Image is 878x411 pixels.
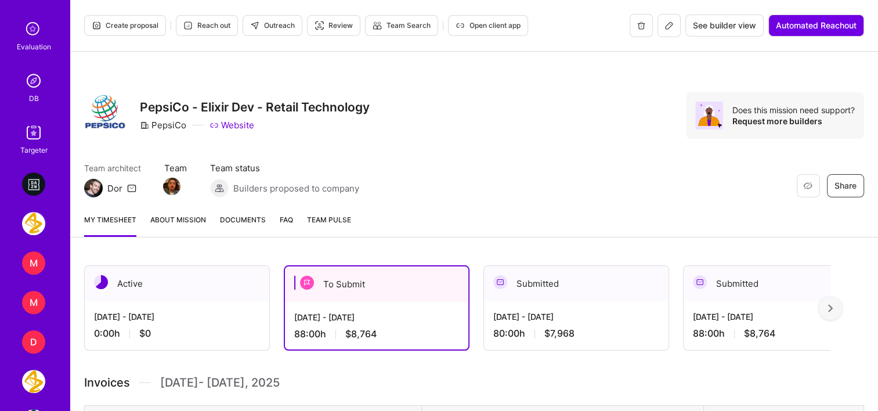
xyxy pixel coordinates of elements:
[20,144,48,156] div: Targeter
[139,327,151,340] span: $0
[250,20,295,31] span: Outreach
[732,116,855,127] div: Request more builders
[92,21,101,30] i: icon Proposal
[294,311,459,323] div: [DATE] - [DATE]
[22,172,45,196] img: DAZN: Video Engagement platform - developers
[695,102,723,129] img: Avatar
[828,304,833,312] img: right
[803,181,812,190] i: icon EyeClosed
[183,20,230,31] span: Reach out
[684,266,868,301] div: Submitted
[285,266,468,302] div: To Submit
[22,370,45,393] img: AstraZeneca: Snowflake Migration Mission
[107,182,122,194] div: Dor
[29,92,39,104] div: DB
[139,374,151,391] img: Divider
[164,162,187,174] span: Team
[85,266,269,301] div: Active
[315,20,353,31] span: Review
[345,328,377,340] span: $8,764
[493,311,659,323] div: [DATE] - [DATE]
[693,275,707,289] img: Submitted
[544,327,575,340] span: $7,968
[160,374,280,391] span: [DATE] - [DATE] , 2025
[22,121,45,144] img: Skill Targeter
[209,119,254,131] a: Website
[210,179,229,197] img: Builders proposed to company
[163,178,180,195] img: Team Member Avatar
[776,20,857,31] span: Automated Reachout
[140,119,186,131] div: PepsiCo
[140,100,370,114] h3: PepsiCo - Elixir Dev - Retail Technology
[22,212,45,235] img: AstraZeneca: Data team to build new age supply chain modules
[22,330,45,354] div: D
[94,311,260,323] div: [DATE] - [DATE]
[84,179,103,197] img: Team Architect
[220,214,266,226] span: Documents
[210,162,359,174] span: Team status
[164,176,179,196] a: Team Member Avatar
[19,172,48,196] a: DAZN: Video Engagement platform - developers
[140,121,149,130] i: icon CompanyGray
[19,251,48,275] a: M
[84,92,126,134] img: Company Logo
[456,20,521,31] span: Open client app
[373,20,431,31] span: Team Search
[176,15,238,36] button: Reach out
[315,21,324,30] i: icon Targeter
[84,162,141,174] span: Team architect
[693,327,859,340] div: 88:00 h
[768,15,864,37] button: Automated Reachout
[280,214,293,237] a: FAQ
[693,311,859,323] div: [DATE] - [DATE]
[493,327,659,340] div: 80:00 h
[300,276,314,290] img: To Submit
[23,19,45,41] i: icon SelectionTeam
[834,180,857,192] span: Share
[685,15,764,37] button: See builder view
[827,174,864,197] button: Share
[307,214,351,237] a: Team Pulse
[22,69,45,92] img: Admin Search
[84,374,130,391] span: Invoices
[84,214,136,237] a: My timesheet
[19,291,48,314] a: M
[294,328,459,340] div: 88:00 h
[484,266,669,301] div: Submitted
[22,251,45,275] div: M
[307,215,351,224] span: Team Pulse
[22,291,45,314] div: M
[693,20,756,31] span: See builder view
[94,275,108,289] img: Active
[365,15,438,36] button: Team Search
[233,182,359,194] span: Builders proposed to company
[448,15,528,36] button: Open client app
[243,15,302,36] button: Outreach
[744,327,775,340] span: $8,764
[19,330,48,354] a: D
[19,370,48,393] a: AstraZeneca: Snowflake Migration Mission
[127,183,136,193] i: icon Mail
[493,275,507,289] img: Submitted
[732,104,855,116] div: Does this mission need support?
[94,327,260,340] div: 0:00 h
[220,214,266,237] a: Documents
[92,20,158,31] span: Create proposal
[84,15,166,36] button: Create proposal
[19,212,48,235] a: AstraZeneca: Data team to build new age supply chain modules
[17,41,51,53] div: Evaluation
[150,214,206,237] a: About Mission
[307,15,360,36] button: Review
